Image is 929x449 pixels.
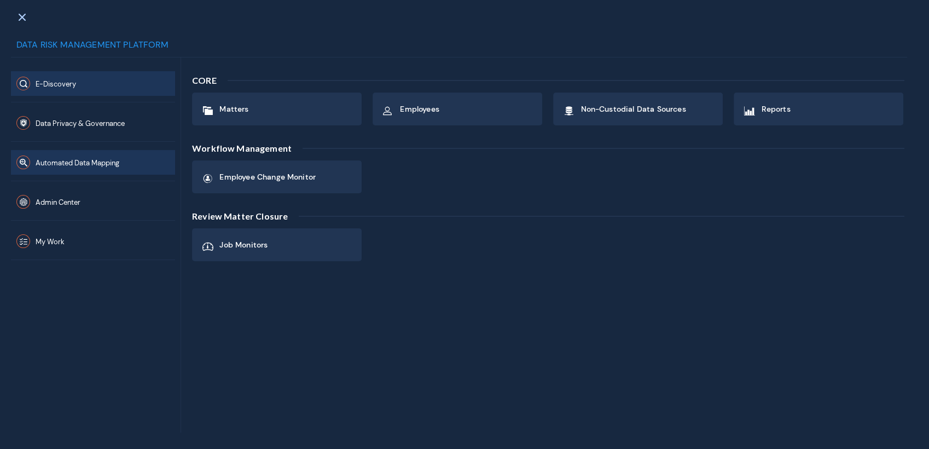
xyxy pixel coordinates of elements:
span: Data Privacy & Governance [36,119,125,128]
button: Automated Data Mapping [11,150,175,175]
span: Employee Change Monitor [219,172,316,182]
span: E-Discovery [36,79,76,89]
span: Reports [761,104,790,114]
span: Non-Custodial Data Sources [580,104,686,114]
span: Employees [400,104,439,114]
button: My Work [11,229,175,254]
span: Admin Center [36,198,80,207]
div: CORE [192,68,222,93]
button: Admin Center [11,189,175,214]
span: Automated Data Mapping [36,158,119,168]
div: Workflow Management [192,125,297,160]
div: Data Risk Management Platform [11,38,907,57]
button: Data Privacy & Governance [11,111,175,135]
span: Job Monitors [219,240,268,250]
div: Review Matter Closure [192,193,293,228]
span: My Work [36,237,65,246]
button: E-Discovery [11,71,175,96]
span: Matters [219,104,248,114]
